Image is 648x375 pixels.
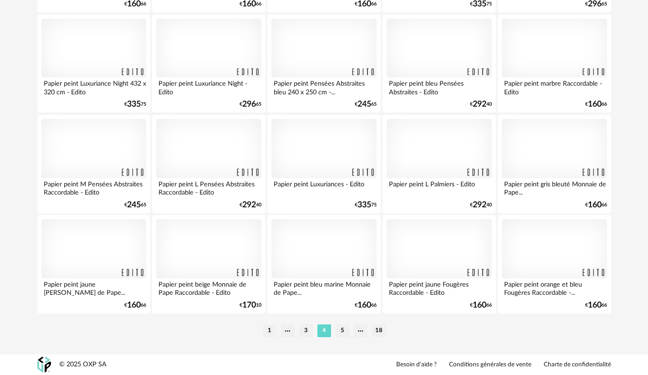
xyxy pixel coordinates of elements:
[336,324,349,337] li: 5
[355,101,377,108] div: € 65
[156,77,261,96] div: Papier peint Luxuriance Night - Edito
[240,202,261,208] div: € 40
[263,324,276,337] li: 1
[585,302,607,308] div: € 66
[242,101,256,108] span: 296
[588,202,602,208] span: 160
[498,115,611,213] a: Papier peint gris bleuté Monnaie de Pape... €16066
[242,202,256,208] span: 292
[502,178,607,196] div: Papier peint gris bleuté Monnaie de Pape...
[124,302,146,308] div: € 66
[470,1,492,7] div: € 75
[59,360,107,369] div: © 2025 OXP SA
[544,361,611,369] a: Charte de confidentialité
[585,202,607,208] div: € 66
[387,77,491,96] div: Papier peint bleu Pensées Abstraites - Edito
[240,101,261,108] div: € 65
[396,361,437,369] a: Besoin d'aide ?
[498,15,611,113] a: Papier peint marbre Raccordable - Edito €16066
[387,178,491,196] div: Papier peint L Palmiers - Edito
[357,302,371,308] span: 160
[355,202,377,208] div: € 75
[240,302,261,308] div: € 10
[124,101,146,108] div: € 75
[152,15,265,113] a: Papier peint Luxuriance Night - Edito €29665
[383,215,495,313] a: Papier peint jaune Fougères Raccordable - Edito €16066
[124,1,146,7] div: € 66
[156,178,261,196] div: Papier peint L Pensées Abstraites Raccordable - Edito
[588,302,602,308] span: 160
[156,278,261,297] div: Papier peint beige Monnaie de Pape Raccordable - Edito
[317,324,331,337] li: 4
[449,361,531,369] a: Conditions générales de vente
[240,1,261,7] div: € 66
[152,215,265,313] a: Papier peint beige Monnaie de Pape Raccordable - Edito €17010
[271,77,376,96] div: Papier peint Pensées Abstraites bleu 240 x 250 cm -...
[267,215,380,313] a: Papier peint bleu marine Monnaie de Pape... €16066
[502,278,607,297] div: Papier peint orange et bleu Fougères Raccordable -...
[383,115,495,213] a: Papier peint L Palmiers - Edito €29240
[152,115,265,213] a: Papier peint L Pensées Abstraites Raccordable - Edito €29240
[127,1,141,7] span: 160
[473,101,486,108] span: 292
[355,302,377,308] div: € 66
[473,202,486,208] span: 292
[470,101,492,108] div: € 40
[473,1,486,7] span: 335
[357,101,371,108] span: 245
[588,101,602,108] span: 160
[498,215,611,313] a: Papier peint orange et bleu Fougères Raccordable -... €16066
[470,202,492,208] div: € 40
[585,1,607,7] div: € 65
[267,15,380,113] a: Papier peint Pensées Abstraites bleu 240 x 250 cm -... €24565
[271,278,376,297] div: Papier peint bleu marine Monnaie de Pape...
[37,15,150,113] a: Papier peint Luxuriance Night 432 x 320 cm - Edito €33575
[271,178,376,196] div: Papier peint Luxuriances - Edito
[387,278,491,297] div: Papier peint jaune Fougères Raccordable - Edito
[299,324,313,337] li: 3
[585,101,607,108] div: € 66
[470,302,492,308] div: € 66
[41,278,146,297] div: Papier peint jaune [PERSON_NAME] de Pape...
[37,357,51,373] img: OXP
[124,202,146,208] div: € 65
[357,202,371,208] span: 335
[37,215,150,313] a: Papier peint jaune [PERSON_NAME] de Pape... €16066
[357,1,371,7] span: 160
[127,101,141,108] span: 335
[41,77,146,96] div: Papier peint Luxuriance Night 432 x 320 cm - Edito
[588,1,602,7] span: 296
[267,115,380,213] a: Papier peint Luxuriances - Edito €33575
[502,77,607,96] div: Papier peint marbre Raccordable - Edito
[127,202,141,208] span: 245
[473,302,486,308] span: 160
[127,302,141,308] span: 160
[41,178,146,196] div: Papier peint M Pensées Abstraites Raccordable - Edito
[355,1,377,7] div: € 66
[242,1,256,7] span: 160
[372,324,386,337] li: 18
[242,302,256,308] span: 170
[383,15,495,113] a: Papier peint bleu Pensées Abstraites - Edito €29240
[37,115,150,213] a: Papier peint M Pensées Abstraites Raccordable - Edito €24565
